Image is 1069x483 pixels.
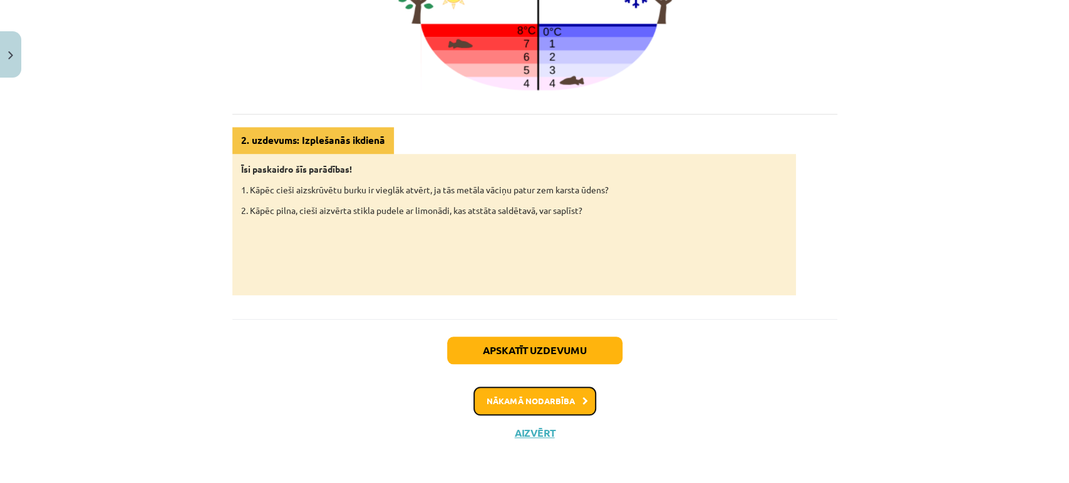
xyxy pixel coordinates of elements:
button: Apskatīt uzdevumu [447,337,622,364]
iframe: 2. uzdevums [241,225,787,276]
strong: 2. uzdevums: Izplešanās ikdienā [241,134,385,146]
button: Nākamā nodarbība [473,387,596,415]
p: 1. Kāpēc cieši aizskrūvētu burku ir vieglāk atvērt, ja tās metāla vāciņu patur zem karsta ūdens? [241,183,787,196]
strong: Īsi paskaidro šīs parādības! [241,163,352,175]
img: icon-close-lesson-0947bae3869378f0d4975bcd49f059093ad1ed9edebbc8119c70593378902aed.svg [8,51,13,59]
p: 2. Kāpēc pilna, cieši aizvērta stikla pudele ar limonādi, kas atstāta saldētavā, var saplīst? [241,204,787,217]
button: Aizvērt [511,427,559,439]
